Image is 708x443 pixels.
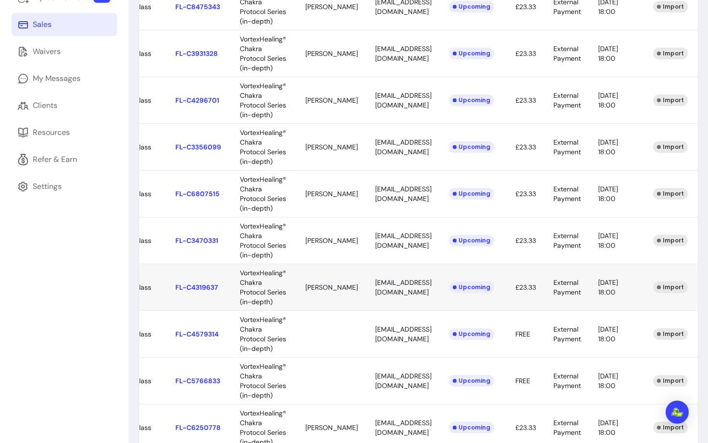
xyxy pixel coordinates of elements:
span: Class [134,189,151,198]
div: Import [653,94,688,106]
a: Sales [12,13,117,36]
p: FL-C4579314 [175,329,223,339]
span: [EMAIL_ADDRESS][DOMAIN_NAME] [375,418,432,437]
p: FL-C4296701 [175,95,223,105]
div: Import [653,235,688,246]
span: VortexHealing® Chakra Protocol Series (in-depth) [240,268,286,306]
span: £23.33 [515,283,536,292]
span: [DATE] 18:00 [598,185,618,203]
div: Waivers [33,46,61,57]
div: Upcoming [449,328,494,340]
span: [PERSON_NAME] [305,283,358,292]
span: External Payment [553,325,581,343]
div: Refer & Earn [33,154,77,165]
span: [EMAIL_ADDRESS][DOMAIN_NAME] [375,278,432,296]
span: Class [134,376,151,385]
span: [DATE] 18:00 [598,372,618,390]
span: [PERSON_NAME] [305,143,358,151]
span: £23.33 [515,96,536,105]
p: FL-C5766833 [175,376,223,386]
span: £23.33 [515,189,536,198]
span: [PERSON_NAME] [305,189,358,198]
span: External Payment [553,138,581,156]
span: Class [134,283,151,292]
a: Refer & Earn [12,148,117,171]
div: Import [653,48,688,59]
div: Upcoming [449,48,494,59]
a: My Messages [12,67,117,90]
div: Import [653,188,688,200]
p: FL-C3931328 [175,49,223,58]
span: £23.33 [515,2,536,11]
span: VortexHealing® Chakra Protocol Series (in-depth) [240,128,286,166]
span: £23.33 [515,49,536,58]
div: Upcoming [449,235,494,246]
p: FL-C4319637 [175,282,223,292]
div: Upcoming [449,375,494,387]
p: FL-C6807515 [175,189,223,199]
div: Import [653,422,688,433]
span: FREE [515,330,530,338]
span: VortexHealing® Chakra Protocol Series (in-depth) [240,222,286,259]
span: VortexHealing® Chakra Protocol Series (in-depth) [240,362,286,400]
span: [PERSON_NAME] [305,2,358,11]
span: VortexHealing® Chakra Protocol Series (in-depth) [240,35,286,72]
span: [PERSON_NAME] [305,423,358,432]
div: Clients [33,100,57,111]
span: [EMAIL_ADDRESS][DOMAIN_NAME] [375,231,432,250]
span: [EMAIL_ADDRESS][DOMAIN_NAME] [375,91,432,109]
span: [EMAIL_ADDRESS][DOMAIN_NAME] [375,325,432,343]
span: [DATE] 18:00 [598,231,618,250]
div: Upcoming [449,1,494,13]
span: Class [134,423,151,432]
span: VortexHealing® Chakra Protocol Series (in-depth) [240,175,286,213]
span: External Payment [553,231,581,250]
div: Import [653,282,688,293]
span: Class [134,49,151,58]
span: Class [134,96,151,105]
span: [EMAIL_ADDRESS][DOMAIN_NAME] [375,138,432,156]
div: Resources [33,127,70,138]
span: [DATE] 18:00 [598,138,618,156]
span: Class [134,330,151,338]
span: [DATE] 18:00 [598,44,618,63]
span: £23.33 [515,423,536,432]
div: Import [653,375,688,387]
span: External Payment [553,44,581,63]
div: Sales [33,19,52,30]
div: Import [653,1,688,13]
span: External Payment [553,372,581,390]
span: [PERSON_NAME] [305,236,358,245]
div: Upcoming [449,188,494,200]
div: Import [653,328,688,340]
span: [PERSON_NAME] [305,49,358,58]
div: My Messages [33,73,80,84]
p: FL-C8475343 [175,2,223,12]
span: [EMAIL_ADDRESS][DOMAIN_NAME] [375,185,432,203]
div: Upcoming [449,422,494,433]
p: FL-C6250778 [175,423,223,432]
span: VortexHealing® Chakra Protocol Series (in-depth) [240,81,286,119]
a: Clients [12,94,117,117]
a: Settings [12,175,117,198]
span: [EMAIL_ADDRESS][DOMAIN_NAME] [375,372,432,390]
span: External Payment [553,185,581,203]
span: £23.33 [515,236,536,245]
span: £23.33 [515,143,536,151]
div: Upcoming [449,282,494,293]
span: Class [134,236,151,245]
span: FREE [515,376,530,385]
span: [PERSON_NAME] [305,96,358,105]
span: VortexHealing® Chakra Protocol Series (in-depth) [240,315,286,353]
p: FL-C3356099 [175,142,223,152]
span: External Payment [553,91,581,109]
span: [DATE] 18:00 [598,278,618,296]
span: Class [134,143,151,151]
div: Import [653,141,688,153]
span: External Payment [553,278,581,296]
div: Settings [33,181,62,192]
p: FL-C3470331 [175,236,223,245]
span: External Payment [553,418,581,437]
span: Class [134,2,151,11]
div: Open Intercom Messenger [666,401,689,424]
